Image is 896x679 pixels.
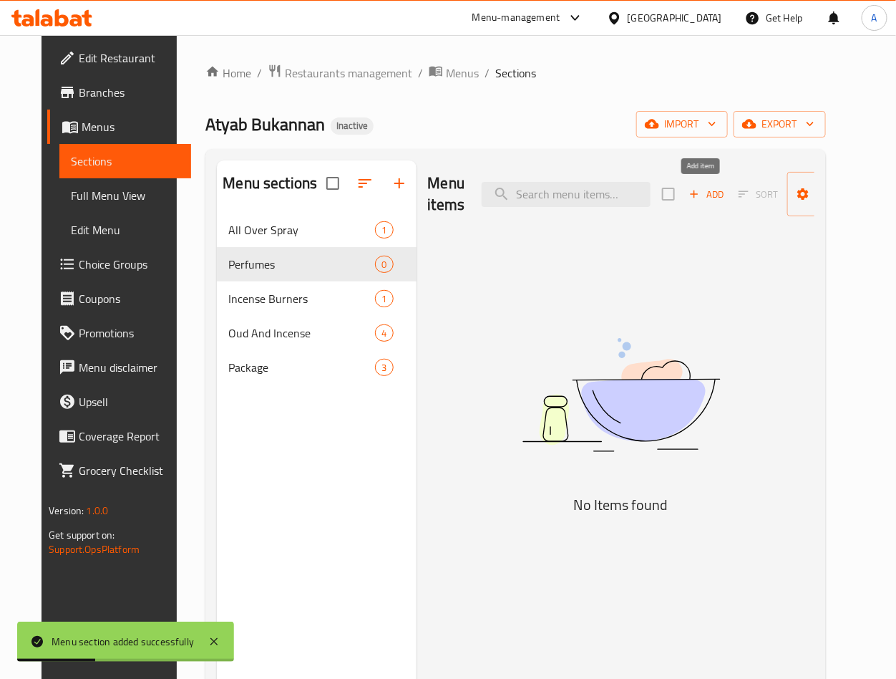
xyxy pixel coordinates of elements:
span: Perfumes [228,256,375,273]
span: Edit Menu [71,221,180,239]
button: import [636,111,728,138]
button: Add [683,183,729,206]
span: Menu disclaimer [79,359,180,376]
li: / [484,64,490,82]
li: / [257,64,262,82]
span: Branches [79,84,180,101]
a: Home [205,64,251,82]
div: All Over Spray1 [217,213,416,247]
span: Coverage Report [79,428,180,445]
span: 1 [376,223,392,237]
span: Sort sections [348,166,382,201]
a: Coupons [47,281,191,316]
h2: Menu items [428,173,465,216]
button: Add section [382,166,417,201]
span: Oud And Incense [228,324,375,342]
span: All Over Spray [228,221,375,239]
span: 4 [376,327,392,340]
div: items [375,221,393,239]
span: Sections [71,153,180,170]
a: Full Menu View [59,178,191,213]
div: [GEOGRAPHIC_DATA] [628,10,722,26]
span: Menus [446,64,479,82]
div: items [375,256,393,273]
nav: Menu sections [217,207,416,390]
a: Edit Menu [59,213,191,247]
div: Perfumes0 [217,247,416,281]
div: items [375,324,393,342]
span: 3 [376,361,392,375]
a: Coverage Report [47,419,191,453]
a: Menu disclaimer [47,350,191,385]
img: dish.svg [442,300,800,490]
span: Restaurants management [285,64,412,82]
a: Upsell [47,385,191,419]
li: / [418,64,423,82]
span: export [745,115,814,133]
span: 1 [376,292,392,306]
button: export [734,111,826,138]
button: Manage items [787,172,883,216]
span: Promotions [79,324,180,342]
span: A [872,10,877,26]
span: 0 [376,258,392,271]
input: search [482,182,651,207]
span: Sections [495,64,536,82]
div: Incense Burners1 [217,281,416,316]
span: Coupons [79,290,180,307]
a: Grocery Checklist [47,453,191,488]
nav: breadcrumb [205,64,825,82]
span: Package [228,359,375,376]
span: Inactive [331,120,374,132]
span: Version: [49,501,84,520]
div: items [375,359,393,376]
span: Get support on: [49,526,115,544]
span: 1.0.0 [87,501,109,520]
span: Upsell [79,393,180,410]
span: import [648,115,716,133]
span: Select all sections [318,168,348,198]
a: Sections [59,144,191,178]
span: Manage items [799,176,872,212]
h2: Menu sections [223,173,317,194]
span: Grocery Checklist [79,462,180,479]
a: Choice Groups [47,247,191,281]
a: Branches [47,75,191,110]
span: Incense Burners [228,290,375,307]
span: Add [687,186,726,203]
a: Menus [429,64,479,82]
span: Atyab Bukannan [205,108,325,140]
a: Menus [47,110,191,144]
a: Support.OpsPlatform [49,540,140,559]
div: Menu section added successfully [52,634,194,650]
span: Full Menu View [71,187,180,204]
a: Promotions [47,316,191,350]
span: Edit Restaurant [79,49,180,67]
div: Menu-management [472,9,560,27]
div: Oud And Incense4 [217,316,416,350]
span: Choice Groups [79,256,180,273]
div: Inactive [331,117,374,135]
span: Menus [82,118,180,135]
span: Sort items [729,183,787,206]
a: Edit Restaurant [47,41,191,75]
div: Package3 [217,350,416,385]
a: Restaurants management [268,64,412,82]
h5: No Items found [442,493,800,516]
